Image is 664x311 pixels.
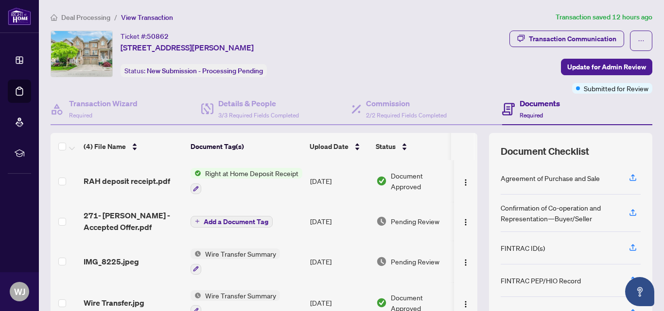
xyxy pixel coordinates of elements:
[114,12,117,23] li: /
[366,98,447,109] h4: Commission
[195,219,200,224] span: plus
[80,133,187,160] th: (4) File Name
[520,98,560,109] h4: Documents
[501,145,589,158] span: Document Checklist
[121,31,169,42] div: Ticket #:
[306,202,372,241] td: [DATE]
[462,218,470,226] img: Logo
[376,216,387,227] img: Document Status
[520,112,543,119] span: Required
[556,12,652,23] article: Transaction saved 12 hours ago
[462,259,470,266] img: Logo
[8,7,31,25] img: logo
[187,133,306,160] th: Document Tag(s)
[458,173,473,189] button: Logo
[84,141,126,152] span: (4) File Name
[391,256,439,267] span: Pending Review
[366,112,447,119] span: 2/2 Required Fields Completed
[306,133,372,160] th: Upload Date
[391,170,451,192] span: Document Approved
[584,83,648,94] span: Submitted for Review
[529,31,616,47] div: Transaction Communication
[376,256,387,267] img: Document Status
[306,160,372,202] td: [DATE]
[310,141,349,152] span: Upload Date
[147,66,263,75] span: New Submission - Processing Pending
[14,285,25,298] span: WJ
[458,213,473,229] button: Logo
[638,37,645,44] span: ellipsis
[204,218,268,225] span: Add a Document Tag
[462,179,470,186] img: Logo
[84,210,183,233] span: 271- [PERSON_NAME] -Accepted Offer.pdf
[501,243,545,253] div: FINTRAC ID(s)
[509,31,624,47] button: Transaction Communication
[147,32,169,41] span: 50862
[501,173,600,183] div: Agreement of Purchase and Sale
[391,216,439,227] span: Pending Review
[218,98,299,109] h4: Details & People
[69,112,92,119] span: Required
[84,256,139,267] span: IMG_8225.jpeg
[376,176,387,186] img: Document Status
[191,168,302,194] button: Status IconRight at Home Deposit Receipt
[218,112,299,119] span: 3/3 Required Fields Completed
[376,297,387,308] img: Document Status
[51,31,112,77] img: IMG-W12186099_1.jpg
[501,275,581,286] div: FINTRAC PEP/HIO Record
[462,300,470,308] img: Logo
[501,202,617,224] div: Confirmation of Co-operation and Representation—Buyer/Seller
[121,64,267,77] div: Status:
[51,14,57,21] span: home
[625,277,654,306] button: Open asap
[84,297,144,309] span: Wire Transfer.jpg
[561,59,652,75] button: Update for Admin Review
[191,290,201,301] img: Status Icon
[191,215,273,228] button: Add a Document Tag
[306,241,372,282] td: [DATE]
[567,59,646,75] span: Update for Admin Review
[201,168,302,179] span: Right at Home Deposit Receipt
[61,13,110,22] span: Deal Processing
[376,141,396,152] span: Status
[84,175,170,187] span: RAH deposit receipt.pdf
[201,248,280,259] span: Wire Transfer Summary
[121,13,173,22] span: View Transaction
[458,295,473,311] button: Logo
[372,133,454,160] th: Status
[201,290,280,301] span: Wire Transfer Summary
[69,98,138,109] h4: Transaction Wizard
[191,216,273,228] button: Add a Document Tag
[191,248,201,259] img: Status Icon
[191,248,280,275] button: Status IconWire Transfer Summary
[191,168,201,179] img: Status Icon
[458,254,473,269] button: Logo
[121,42,254,53] span: [STREET_ADDRESS][PERSON_NAME]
